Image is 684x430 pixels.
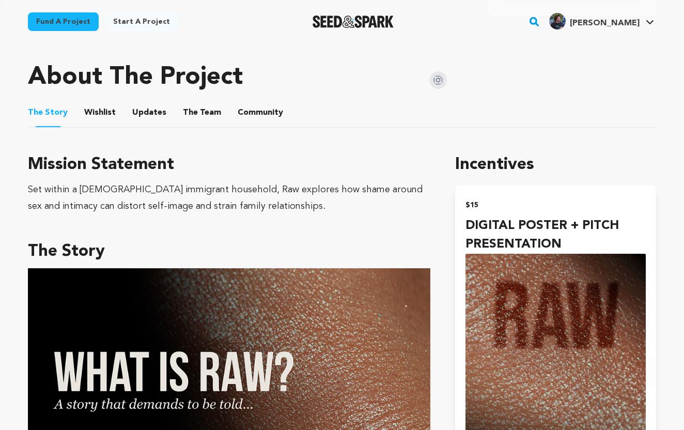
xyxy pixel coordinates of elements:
[28,239,430,264] h3: The Story
[28,152,430,177] h3: Mission Statement
[549,13,640,29] div: Diego H.'s Profile
[313,16,394,28] a: Seed&Spark Homepage
[455,152,656,177] h1: Incentives
[549,13,566,29] img: 08499ed398de49bf.jpg
[570,19,640,27] span: [PERSON_NAME]
[105,12,178,31] a: Start a project
[238,106,283,119] span: Community
[132,106,166,119] span: Updates
[183,106,221,119] span: Team
[183,106,198,119] span: The
[465,217,646,254] h4: DIGITAL POSTER + PITCH PRESENTATION
[28,106,43,119] span: The
[429,71,447,89] img: Seed&Spark Instagram Icon
[84,106,116,119] span: Wishlist
[28,106,68,119] span: Story
[547,11,656,33] span: Diego H.'s Profile
[547,11,656,29] a: Diego H.'s Profile
[28,12,99,31] a: Fund a project
[313,16,394,28] img: Seed&Spark Logo Dark Mode
[465,198,646,212] h2: $15
[28,181,430,214] div: Set within a [DEMOGRAPHIC_DATA] immigrant household, Raw explores how shame around sex and intima...
[28,65,243,90] h1: About The Project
